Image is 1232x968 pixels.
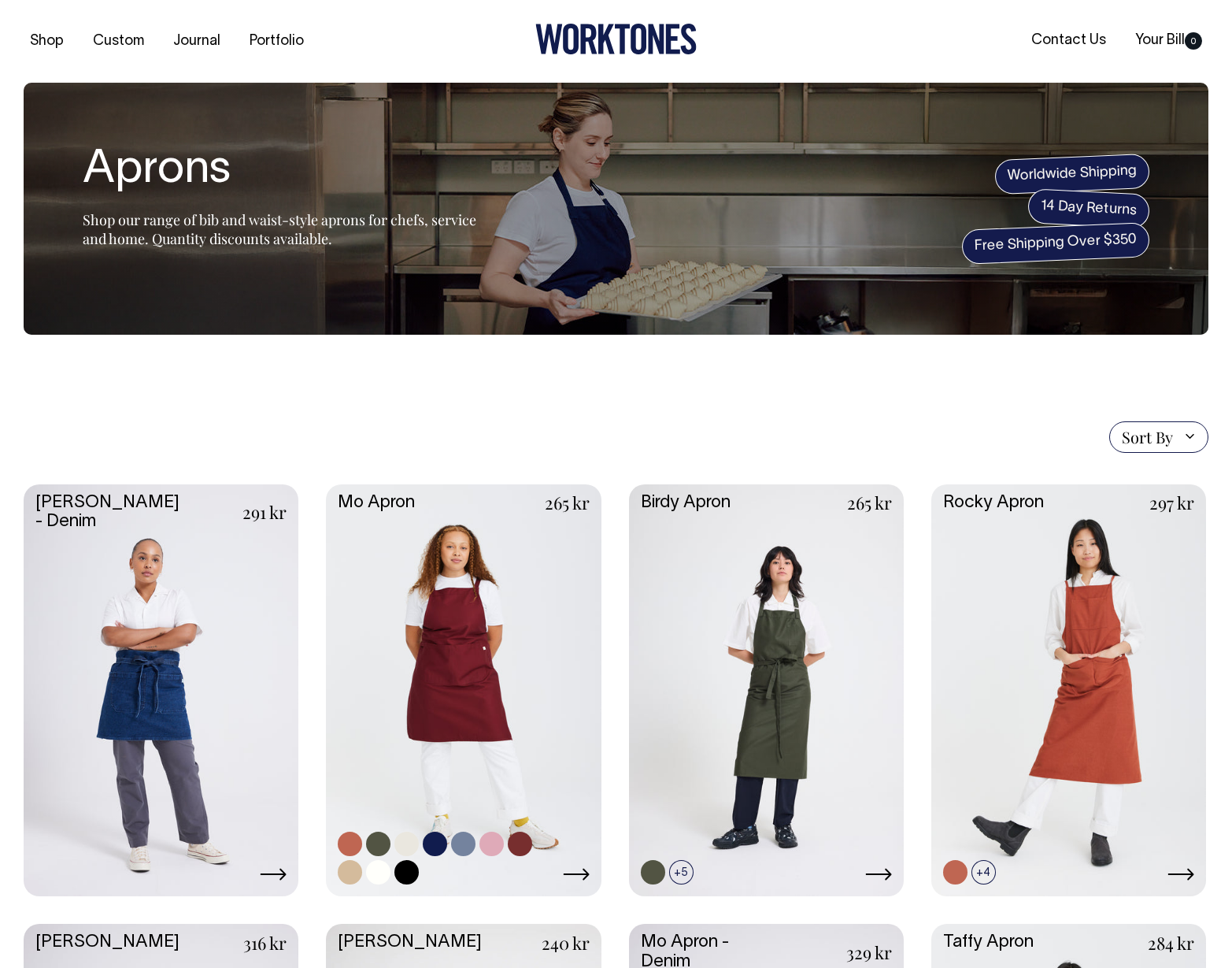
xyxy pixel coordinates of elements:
[1129,28,1208,54] a: Your Bill0
[961,222,1150,265] span: Free Shipping Over $350
[24,28,70,54] a: Shop
[167,28,227,54] a: Journal
[1027,188,1150,229] span: 14 Day Returns
[83,210,476,248] span: Shop our range of bib and waist-style aprons for chefs, service and home. Quantity discounts avai...
[1122,428,1173,447] span: Sort By
[971,860,996,885] span: +4
[87,28,150,54] a: Custom
[83,146,476,196] h1: Aprons
[994,154,1150,195] span: Worldwide Shipping
[1185,32,1202,50] span: 0
[669,860,694,885] span: +5
[243,28,310,54] a: Portfolio
[1025,28,1112,54] a: Contact Us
